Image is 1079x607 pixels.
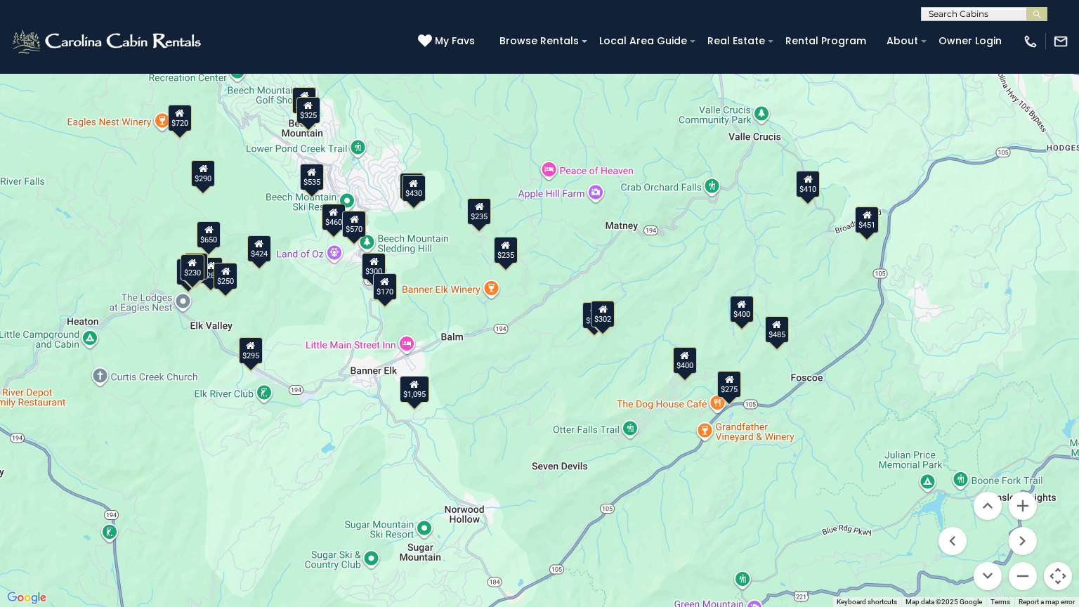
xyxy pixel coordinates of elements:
[717,371,741,398] div: $275
[418,34,478,49] a: My Favs
[931,30,1009,52] a: Owner Login
[700,30,772,52] a: Real Estate
[796,171,820,197] div: $410
[592,30,694,52] a: Local Area Guide
[1053,34,1068,49] img: mail-regular-white.png
[855,207,879,233] div: $451
[1009,527,1037,555] button: Move right
[778,30,873,52] a: Rental Program
[939,527,967,555] button: Move left
[492,30,586,52] a: Browse Rentals
[1009,492,1037,520] button: Zoom in
[765,316,789,343] div: $485
[435,34,475,48] span: My Favs
[1023,34,1038,49] img: phone-regular-white.png
[879,30,925,52] a: About
[11,27,205,56] img: White-1-2.png
[974,492,1002,520] button: Move up
[730,296,754,322] div: $400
